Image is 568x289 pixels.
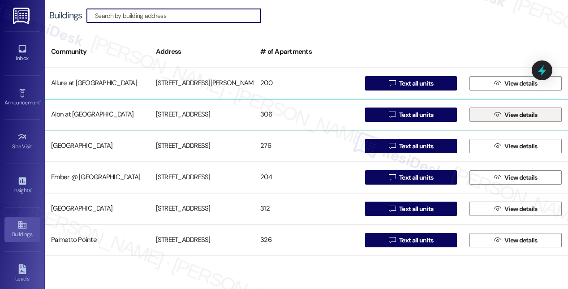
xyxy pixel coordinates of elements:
span: View details [504,110,538,120]
div: 200 [254,74,359,92]
span: Text all units [399,142,433,151]
i:  [389,205,396,212]
div: 306 [254,106,359,124]
span: View details [504,173,538,182]
div: Community [45,41,150,63]
button: Text all units [365,170,457,185]
a: Inbox [4,41,40,65]
button: View details [469,139,562,153]
button: View details [469,108,562,122]
button: Text all units [365,233,457,247]
div: [GEOGRAPHIC_DATA] [45,200,150,218]
button: Text all units [365,139,457,153]
button: Text all units [365,76,457,91]
span: Text all units [399,173,433,182]
i:  [494,205,501,212]
div: 312 [254,200,359,218]
span: View details [504,142,538,151]
i:  [494,80,501,87]
a: Site Visit • [4,129,40,154]
a: Leads [4,262,40,286]
input: Search by building address [95,9,261,22]
span: View details [504,204,538,214]
div: [STREET_ADDRESS][PERSON_NAME] [150,74,254,92]
div: 326 [254,231,359,249]
button: View details [469,233,562,247]
div: 204 [254,168,359,186]
i:  [389,111,396,118]
div: [STREET_ADDRESS] [150,168,254,186]
div: Address [150,41,254,63]
div: 276 [254,137,359,155]
button: Text all units [365,202,457,216]
i:  [389,142,396,150]
span: • [32,142,34,148]
div: # of Apartments [254,41,359,63]
span: Text all units [399,204,433,214]
div: [GEOGRAPHIC_DATA] [45,137,150,155]
div: [STREET_ADDRESS] [150,106,254,124]
i:  [389,237,396,244]
i:  [494,237,501,244]
i:  [494,111,501,118]
a: Insights • [4,173,40,198]
i:  [389,80,396,87]
img: ResiDesk Logo [13,8,31,24]
i:  [494,174,501,181]
i:  [494,142,501,150]
i:  [389,174,396,181]
button: View details [469,202,562,216]
div: Alon at [GEOGRAPHIC_DATA] [45,106,150,124]
button: View details [469,170,562,185]
button: Text all units [365,108,457,122]
button: View details [469,76,562,91]
span: View details [504,236,538,245]
div: Buildings [49,11,82,20]
div: Ember @ [GEOGRAPHIC_DATA] [45,168,150,186]
span: View details [504,79,538,88]
div: [STREET_ADDRESS] [150,137,254,155]
div: [STREET_ADDRESS] [150,200,254,218]
a: Buildings [4,217,40,242]
span: Text all units [399,110,433,120]
span: Text all units [399,79,433,88]
span: • [40,98,41,104]
div: Allure at [GEOGRAPHIC_DATA] [45,74,150,92]
span: • [31,186,32,192]
div: [STREET_ADDRESS] [150,231,254,249]
span: Text all units [399,236,433,245]
div: Palmetto Pointe [45,231,150,249]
